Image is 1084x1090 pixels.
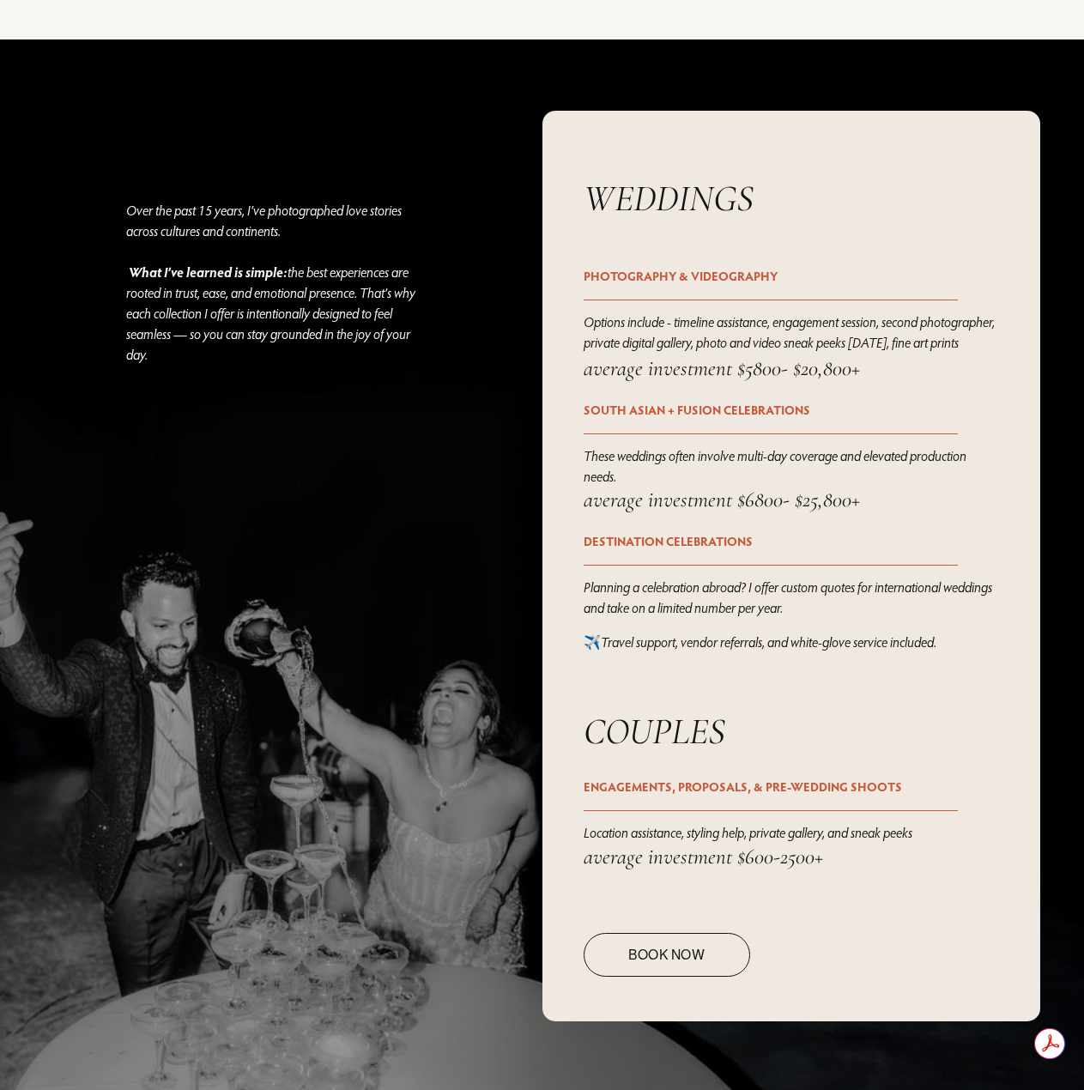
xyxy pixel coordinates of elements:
[601,633,936,651] em: Travel support, vendor referrals, and white-glove service included.
[584,824,912,841] em: Location assistance, styling help, private gallery, and sneak peeks
[584,313,997,351] em: Options include - timeline assistance, engagement session, second photographer, private digital g...
[584,533,753,549] strong: DESTINATION CELEBRATIONS
[584,268,778,284] strong: PHOTOGRAPHY & VIDEOGRAPHY
[584,402,810,418] strong: SOUTH ASIAN + FUSION CELEBRATIONS
[584,709,725,754] em: COUPLES
[584,355,860,381] em: average investment $5800- $20,800+
[584,844,823,869] em: average investment $600-2500+
[584,632,999,652] p: ✈️
[584,487,860,512] em: average investment $6800- $25,800+
[126,202,404,281] em: Over the past 15 years, I’ve photographed love stories across cultures and continents.
[129,263,288,281] em: What I’ve learned is simple:
[126,263,418,363] em: the best experiences are rooted in trust, ease, and emotional presence. That’s why each collectio...
[584,578,995,616] em: Planning a celebration abroad? I offer custom quotes for international weddings and take on a lim...
[584,933,750,977] a: Book Now
[584,176,754,221] em: WEDDINGS
[584,447,969,485] em: These weddings often involve multi-day coverage and elevated production needs.
[584,778,902,795] strong: ENGAGEMENTS, PROPOSALS, & PRE-WEDDING SHOOTS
